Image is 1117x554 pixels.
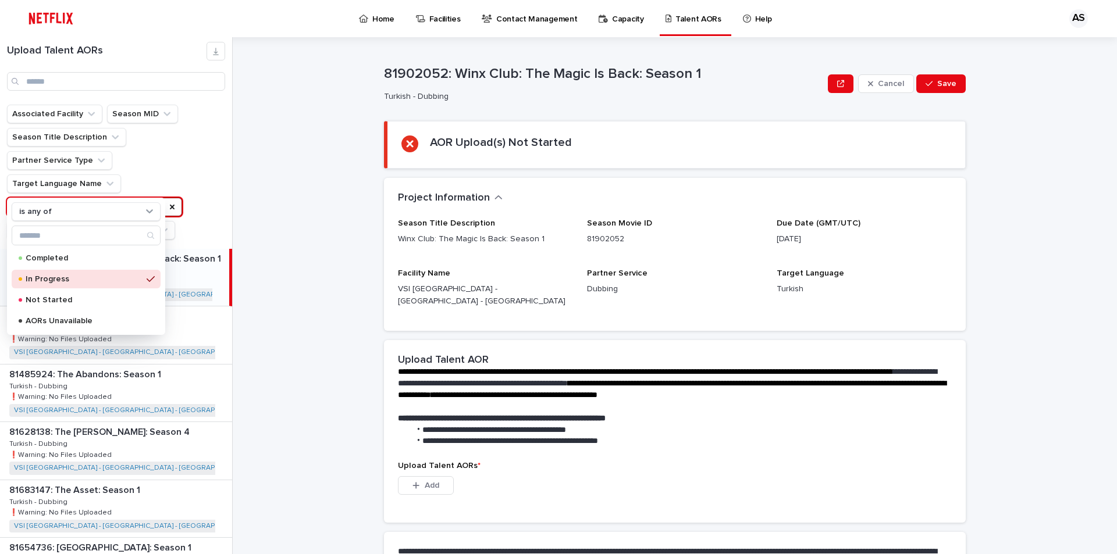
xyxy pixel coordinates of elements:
[107,105,178,123] button: Season MID
[9,367,163,380] p: 81485924: The Abandons: Season 1
[9,540,194,553] p: 81654736: [GEOGRAPHIC_DATA]: Season 1
[9,506,114,517] p: ❗️Warning: No Files Uploaded
[7,105,102,123] button: Associated Facility
[878,80,904,88] span: Cancel
[9,380,70,391] p: Turkish - Dubbing
[14,522,250,530] a: VSI [GEOGRAPHIC_DATA] - [GEOGRAPHIC_DATA] - [GEOGRAPHIC_DATA]
[12,226,161,245] div: Search
[9,482,143,496] p: 81683147: The Asset: Season 1
[26,296,142,304] p: Not Started
[398,192,490,205] h2: Project Information
[7,151,112,170] button: Partner Service Type
[916,74,966,93] button: Save
[26,317,142,325] p: AORs Unavailable
[398,233,573,245] p: Winx Club: The Magic Is Back: Season 1
[12,226,160,245] input: Search
[398,192,503,205] button: Project Information
[26,254,142,262] p: Completed
[937,80,956,88] span: Save
[587,269,648,277] span: Partner Service
[19,207,52,217] p: is any of
[398,269,450,277] span: Facility Name
[425,481,439,489] span: Add
[398,219,495,227] span: Season Title Description
[398,354,489,367] h2: Upload Talent AOR
[398,283,573,308] p: VSI [GEOGRAPHIC_DATA] - [GEOGRAPHIC_DATA] - [GEOGRAPHIC_DATA]
[777,269,844,277] span: Target Language
[1069,9,1088,28] div: AS
[587,233,762,245] p: 81902052
[777,219,860,227] span: Due Date (GMT/UTC)
[398,476,454,495] button: Add
[9,496,70,506] p: Turkish - Dubbing
[23,7,79,30] img: ifQbXi3ZQGMSEF7WDB7W
[384,92,819,102] p: Turkish - Dubbing
[14,464,250,472] a: VSI [GEOGRAPHIC_DATA] - [GEOGRAPHIC_DATA] - [GEOGRAPHIC_DATA]
[14,406,250,414] a: VSI [GEOGRAPHIC_DATA] - [GEOGRAPHIC_DATA] - [GEOGRAPHIC_DATA]
[587,219,652,227] span: Season Movie ID
[9,424,192,438] p: 81628138: The [PERSON_NAME]: Season 4
[777,233,952,245] p: [DATE]
[26,275,142,283] p: In Progress
[9,438,70,448] p: Turkish - Dubbing
[7,45,207,58] h1: Upload Talent AORs
[9,333,114,344] p: ❗️Warning: No Files Uploaded
[587,283,762,295] p: Dubbing
[7,128,126,146] button: Season Title Description
[14,348,250,356] a: VSI [GEOGRAPHIC_DATA] - [GEOGRAPHIC_DATA] - [GEOGRAPHIC_DATA]
[398,462,481,470] span: Upload Talent AORs
[9,391,114,401] p: ❗️Warning: No Files Uploaded
[858,74,914,93] button: Cancel
[7,72,225,91] input: Search
[430,135,572,149] h2: AOR Upload(s) Not Started
[384,66,823,83] p: 81902052: Winx Club: The Magic Is Back: Season 1
[9,449,114,459] p: ❗️Warning: No Files Uploaded
[7,174,121,193] button: Target Language Name
[777,283,952,295] p: Turkish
